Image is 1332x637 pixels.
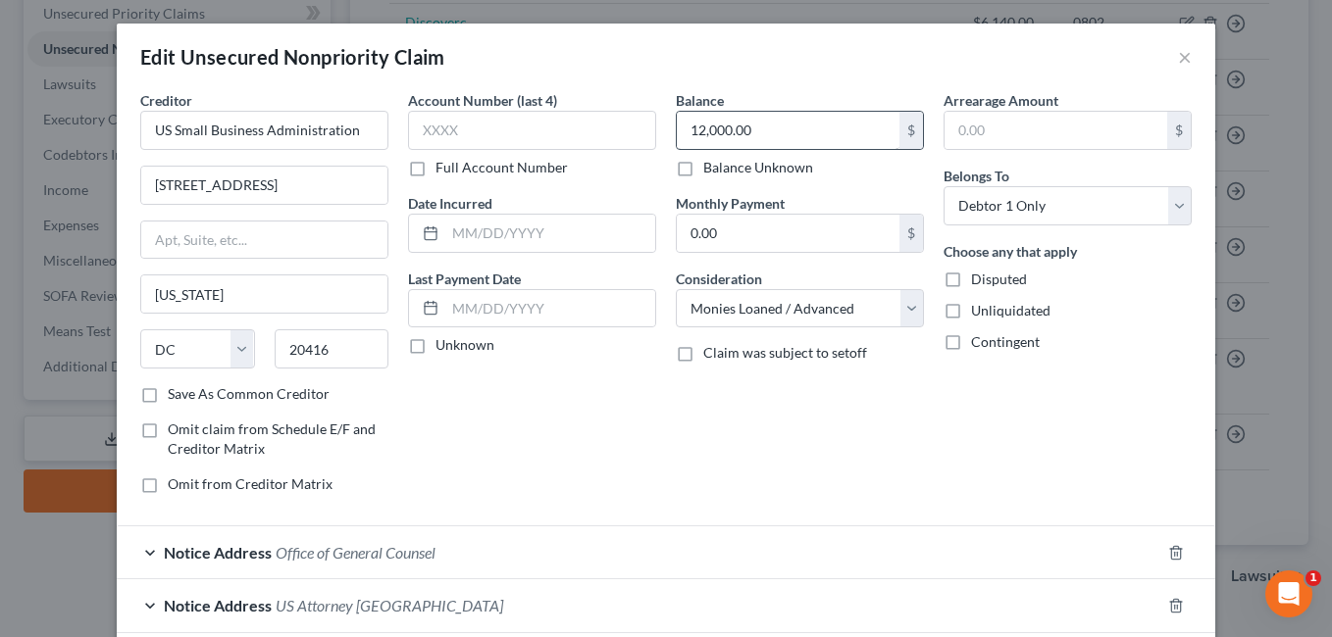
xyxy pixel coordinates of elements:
[140,92,192,109] span: Creditor
[276,596,503,614] span: US Attorney [GEOGRAPHIC_DATA]
[971,302,1050,318] span: Unliquidated
[141,221,387,259] input: Apt, Suite, etc...
[703,344,867,361] span: Claim was subject to setoff
[676,193,785,214] label: Monthly Payment
[435,158,568,177] label: Full Account Number
[276,543,435,562] span: Office of General Counsel
[435,335,494,355] label: Unknown
[944,90,1058,111] label: Arrearage Amount
[140,43,445,71] div: Edit Unsecured Nonpriority Claim
[1178,45,1192,69] button: ×
[944,168,1009,184] span: Belongs To
[1265,570,1312,617] iframe: Intercom live chat
[408,111,656,150] input: XXXX
[408,269,521,289] label: Last Payment Date
[445,215,655,252] input: MM/DD/YYYY
[971,333,1040,350] span: Contingent
[408,193,492,214] label: Date Incurred
[677,112,899,149] input: 0.00
[168,475,333,492] span: Omit from Creditor Matrix
[945,112,1167,149] input: 0.00
[899,112,923,149] div: $
[676,269,762,289] label: Consideration
[168,384,330,404] label: Save As Common Creditor
[944,241,1077,262] label: Choose any that apply
[408,90,557,111] label: Account Number (last 4)
[971,270,1027,287] span: Disputed
[1306,570,1321,586] span: 1
[140,111,388,150] input: Search creditor by name...
[275,329,389,368] input: Enter zip...
[141,275,387,313] input: Enter city...
[1167,112,1191,149] div: $
[899,215,923,252] div: $
[445,290,655,327] input: MM/DD/YYYY
[676,90,724,111] label: Balance
[164,543,272,562] span: Notice Address
[168,420,376,457] span: Omit claim from Schedule E/F and Creditor Matrix
[677,215,899,252] input: 0.00
[164,596,272,614] span: Notice Address
[703,158,813,177] label: Balance Unknown
[141,167,387,204] input: Enter address...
